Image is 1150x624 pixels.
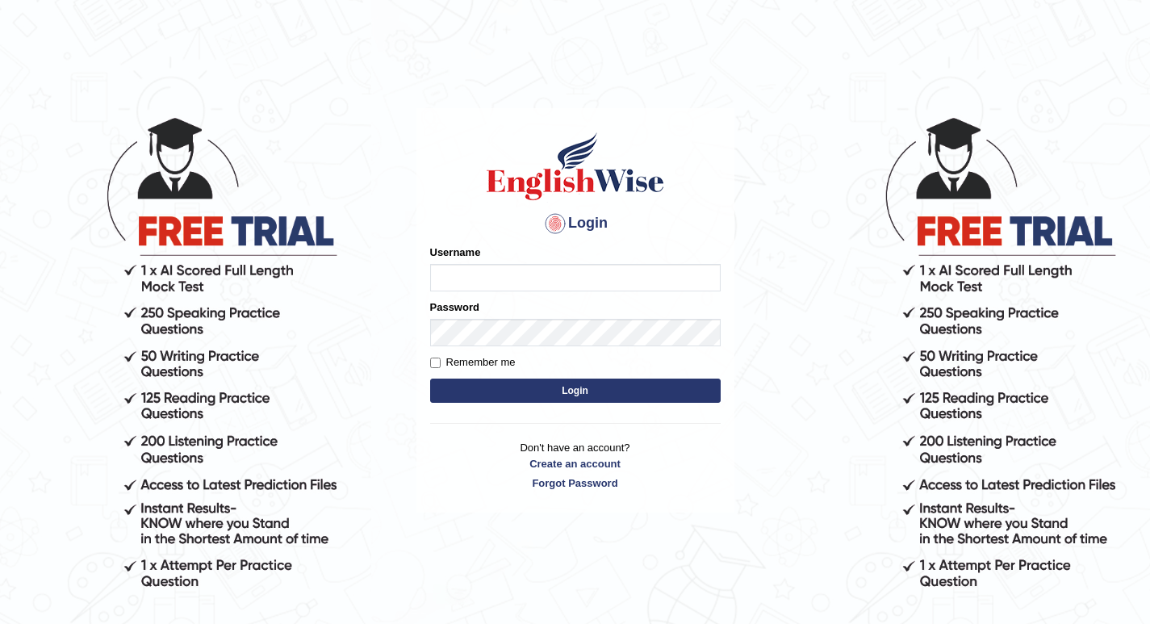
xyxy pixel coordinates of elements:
img: Logo of English Wise sign in for intelligent practice with AI [483,130,667,203]
h4: Login [430,211,721,237]
button: Login [430,379,721,403]
input: Remember me [430,358,441,368]
label: Username [430,245,481,260]
label: Remember me [430,354,516,371]
label: Password [430,299,479,315]
p: Don't have an account? [430,440,721,490]
a: Create an account [430,456,721,471]
a: Forgot Password [430,475,721,491]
